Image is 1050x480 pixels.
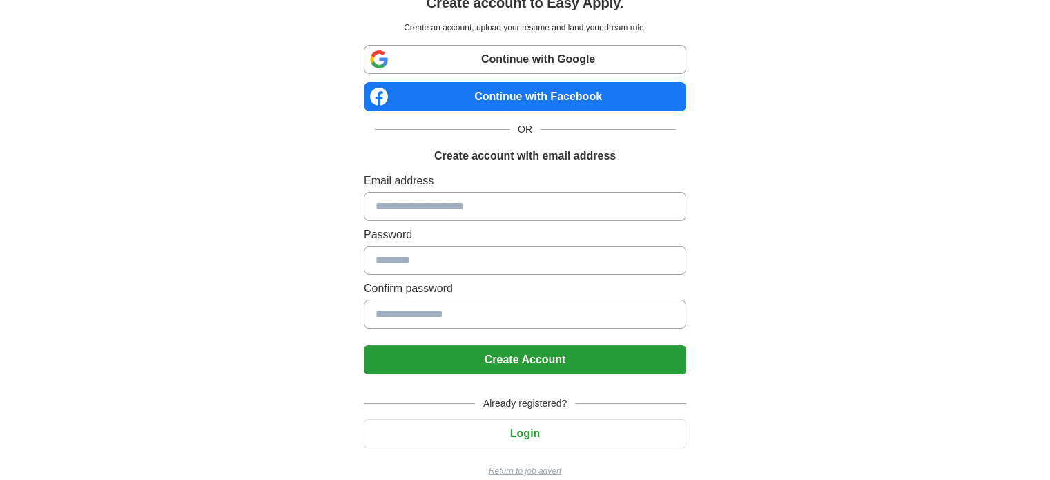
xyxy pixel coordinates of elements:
[364,419,686,448] button: Login
[364,465,686,477] a: Return to job advert
[509,122,541,137] span: OR
[364,280,686,297] label: Confirm password
[364,82,686,111] a: Continue with Facebook
[364,428,686,439] a: Login
[475,396,575,411] span: Already registered?
[364,45,686,74] a: Continue with Google
[434,148,616,164] h1: Create account with email address
[364,173,686,189] label: Email address
[364,227,686,243] label: Password
[364,345,686,374] button: Create Account
[367,21,683,34] p: Create an account, upload your resume and land your dream role.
